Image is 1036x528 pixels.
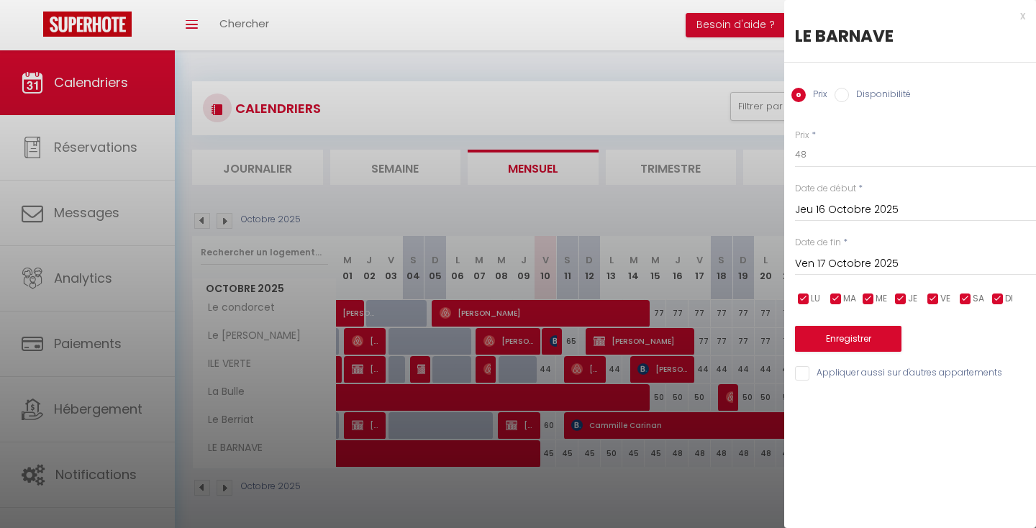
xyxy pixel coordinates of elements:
label: Prix [795,129,809,142]
div: LE BARNAVE [795,24,1025,47]
span: ME [876,292,887,306]
div: x [784,7,1025,24]
label: Date de début [795,182,856,196]
span: SA [973,292,984,306]
span: VE [940,292,950,306]
span: DI [1005,292,1013,306]
label: Date de fin [795,236,841,250]
span: LU [811,292,820,306]
label: Disponibilité [849,88,911,104]
span: MA [843,292,856,306]
label: Prix [806,88,827,104]
button: Enregistrer [795,326,901,352]
span: JE [908,292,917,306]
